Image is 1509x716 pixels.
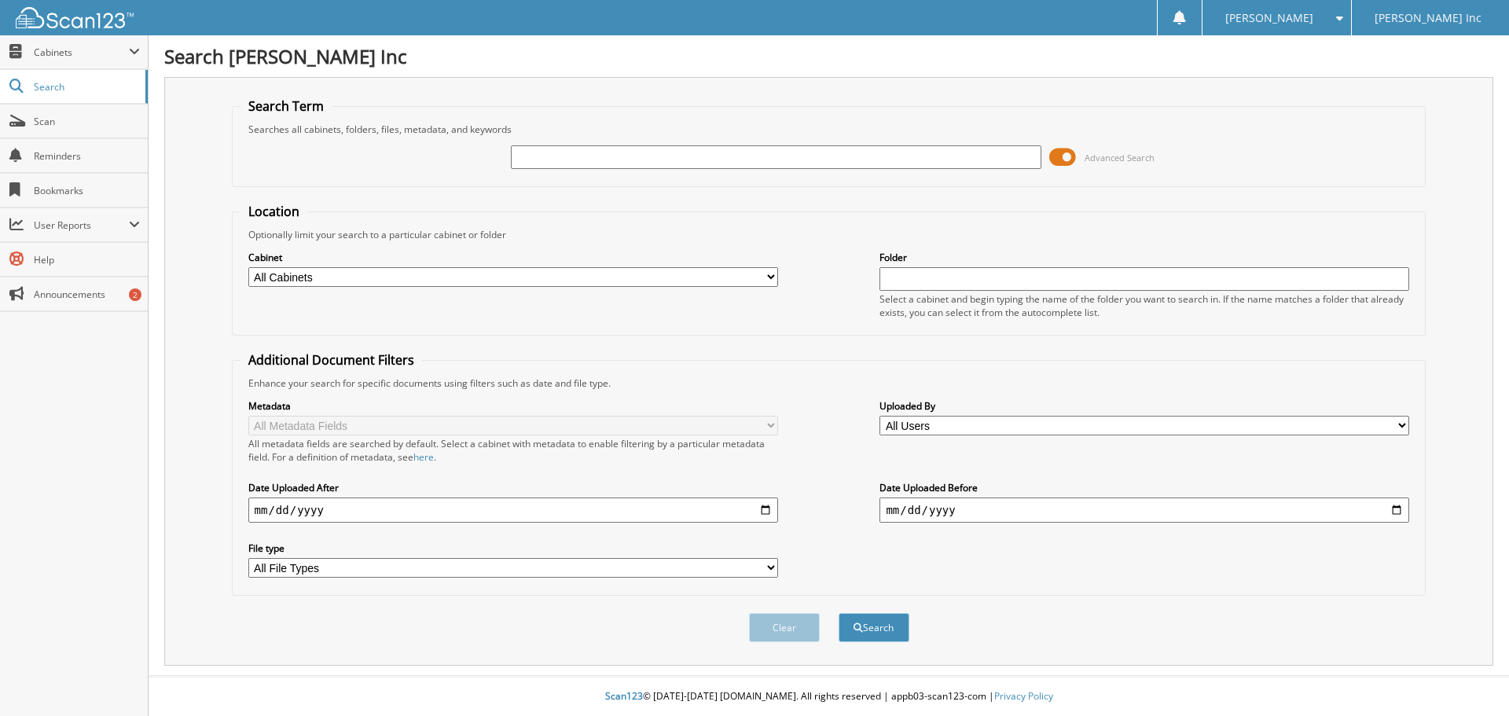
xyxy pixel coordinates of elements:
label: Metadata [248,399,778,413]
span: Advanced Search [1085,152,1155,163]
label: Folder [879,251,1409,264]
label: Date Uploaded Before [879,481,1409,494]
span: [PERSON_NAME] [1225,13,1313,23]
div: Enhance your search for specific documents using filters such as date and file type. [240,376,1418,390]
span: Cabinets [34,46,129,59]
div: Searches all cabinets, folders, files, metadata, and keywords [240,123,1418,136]
label: Date Uploaded After [248,481,778,494]
span: Bookmarks [34,184,140,197]
h1: Search [PERSON_NAME] Inc [164,43,1493,69]
span: Reminders [34,149,140,163]
label: Uploaded By [879,399,1409,413]
span: User Reports [34,218,129,232]
span: Scan [34,115,140,128]
span: Help [34,253,140,266]
div: All metadata fields are searched by default. Select a cabinet with metadata to enable filtering b... [248,437,778,464]
a: here [413,450,434,464]
label: File type [248,542,778,555]
img: scan123-logo-white.svg [16,7,134,28]
a: Privacy Policy [994,689,1053,703]
div: © [DATE]-[DATE] [DOMAIN_NAME]. All rights reserved | appb03-scan123-com | [149,677,1509,716]
input: start [248,498,778,523]
span: Announcements [34,288,140,301]
button: Search [839,613,909,642]
span: Scan123 [605,689,643,703]
input: end [879,498,1409,523]
div: Select a cabinet and begin typing the name of the folder you want to search in. If the name match... [879,292,1409,319]
legend: Additional Document Filters [240,351,422,369]
span: [PERSON_NAME] Inc [1375,13,1481,23]
label: Cabinet [248,251,778,264]
span: Search [34,80,138,94]
div: Optionally limit your search to a particular cabinet or folder [240,228,1418,241]
legend: Search Term [240,97,332,115]
div: 2 [129,288,141,301]
button: Clear [749,613,820,642]
legend: Location [240,203,307,220]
